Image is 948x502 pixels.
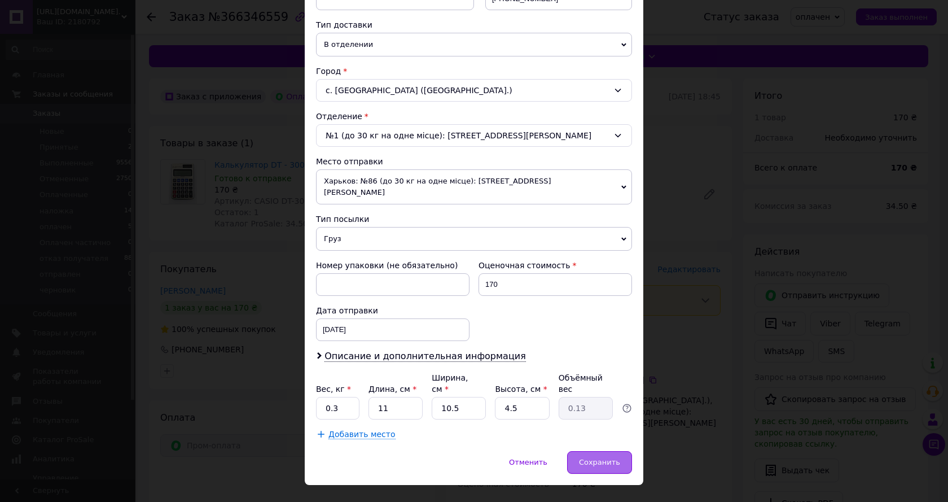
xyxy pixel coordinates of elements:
[316,169,632,204] span: Харьков: №86 (до 30 кг на одне місце): [STREET_ADDRESS][PERSON_NAME]
[316,124,632,147] div: №1 (до 30 кг на одне місце): [STREET_ADDRESS][PERSON_NAME]
[316,20,372,29] span: Тип доставки
[316,157,383,166] span: Место отправки
[316,305,469,316] div: Дата отправки
[324,351,526,362] span: Описание и дополнительная информация
[316,227,632,251] span: Груз
[368,385,416,394] label: Длина, см
[559,372,613,395] div: Объёмный вес
[316,66,632,77] div: Город
[316,215,369,224] span: Тип посылки
[316,79,632,102] div: с. [GEOGRAPHIC_DATA] ([GEOGRAPHIC_DATA].)
[328,430,396,439] span: Добавить место
[579,458,620,466] span: Сохранить
[479,260,632,271] div: Оценочная стоимость
[509,458,547,466] span: Отменить
[316,111,632,122] div: Отделение
[495,385,547,394] label: Высота, см
[316,385,351,394] label: Вес, кг
[432,373,468,394] label: Ширина, см
[316,260,469,271] div: Номер упаковки (не обязательно)
[316,33,632,56] span: В отделении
